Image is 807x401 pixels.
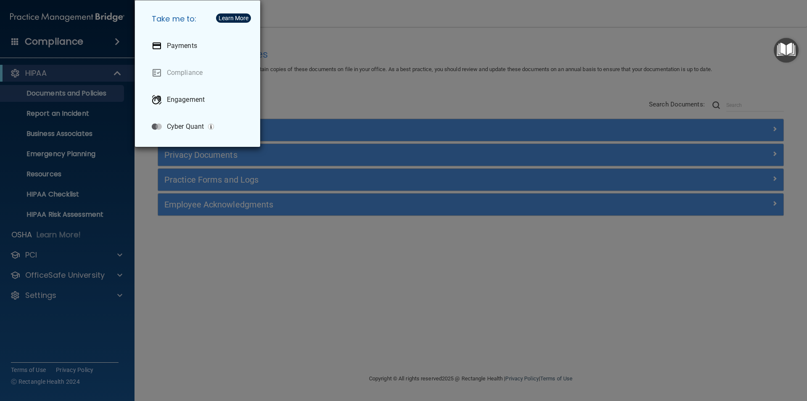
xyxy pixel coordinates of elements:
iframe: Drift Widget Chat Controller [662,341,797,375]
p: Payments [167,42,197,50]
a: Engagement [145,88,253,112]
p: Engagement [167,96,205,104]
button: Open Resource Center [774,38,799,63]
button: Learn More [216,13,251,23]
a: Cyber Quant [145,115,253,138]
p: Cyber Quant [167,122,204,131]
a: Payments [145,34,253,58]
h5: Take me to: [145,7,253,31]
div: Learn More [219,15,248,21]
a: Compliance [145,61,253,85]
